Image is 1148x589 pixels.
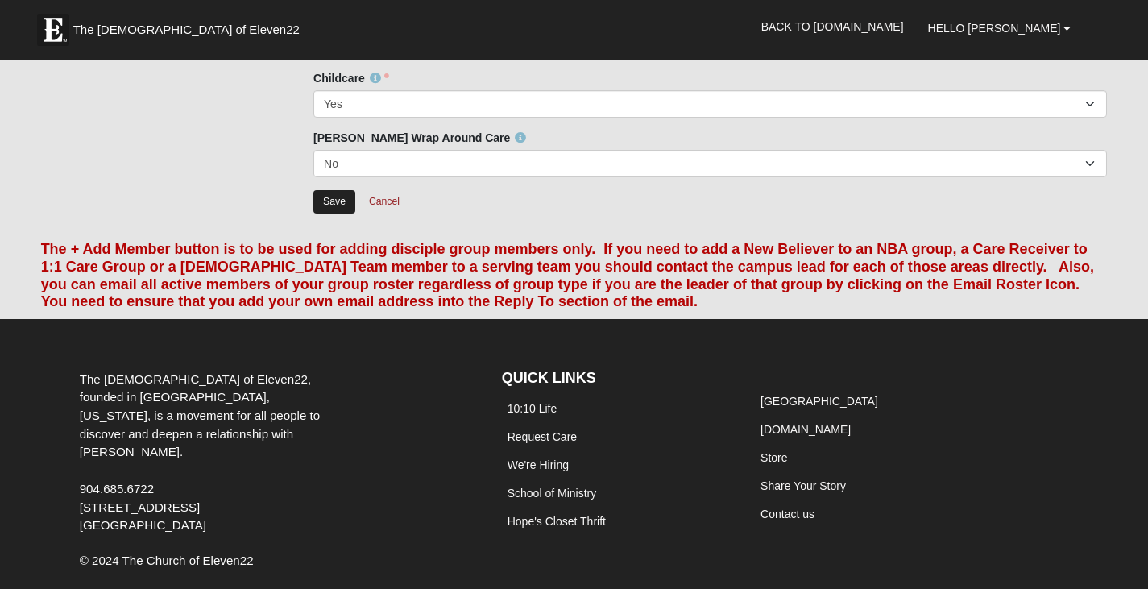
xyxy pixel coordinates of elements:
[508,515,606,528] a: Hope's Closet Thrift
[749,6,916,47] a: Back to [DOMAIN_NAME]
[502,370,731,388] h4: QUICK LINKS
[29,6,351,46] a: The [DEMOGRAPHIC_DATA] of Eleven22
[313,130,526,146] label: [PERSON_NAME] Wrap Around Care
[760,423,851,436] a: [DOMAIN_NAME]
[313,190,355,214] input: Alt+s
[358,189,410,214] a: Cancel
[80,554,254,567] span: © 2024 The Church of Eleven22
[37,14,69,46] img: Eleven22 logo
[760,395,878,408] a: [GEOGRAPHIC_DATA]
[68,371,349,535] div: The [DEMOGRAPHIC_DATA] of Eleven22, founded in [GEOGRAPHIC_DATA], [US_STATE], is a movement for a...
[928,22,1061,35] span: Hello [PERSON_NAME]
[760,451,787,464] a: Store
[313,70,389,86] label: Childcare
[80,518,206,532] span: [GEOGRAPHIC_DATA]
[916,8,1084,48] a: Hello [PERSON_NAME]
[73,22,300,38] span: The [DEMOGRAPHIC_DATA] of Eleven22
[41,241,1094,309] font: The + Add Member button is to be used for adding disciple group members only. If you need to add ...
[508,487,596,500] a: School of Ministry
[760,479,846,492] a: Share Your Story
[760,508,814,521] a: Contact us
[508,402,557,415] a: 10:10 Life
[508,458,569,471] a: We're Hiring
[508,430,577,443] a: Request Care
